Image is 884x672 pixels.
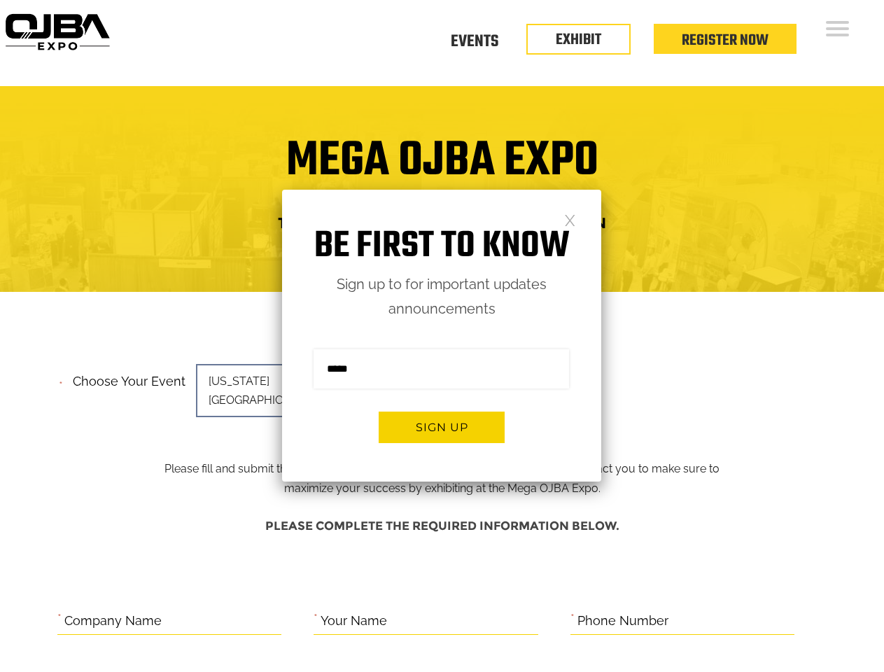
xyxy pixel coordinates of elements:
button: Sign up [379,412,505,443]
label: Choose your event [64,362,185,393]
h4: Trade Show Exhibit Space Application [10,210,874,236]
p: Sign up to for important updates announcements [282,272,601,321]
h1: Mega OJBA Expo [10,141,874,197]
label: Your Name [321,610,387,632]
h4: Please complete the required information below. [57,512,827,540]
a: Close [564,213,576,225]
span: [US_STATE][GEOGRAPHIC_DATA] [196,364,392,417]
p: Please fill and submit the information below and one of our team members will contact you to make... [153,370,731,498]
a: Register Now [682,29,769,52]
a: EXHIBIT [556,28,601,52]
h1: Be first to know [282,225,601,269]
label: Phone Number [577,610,668,632]
label: Company Name [64,610,162,632]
